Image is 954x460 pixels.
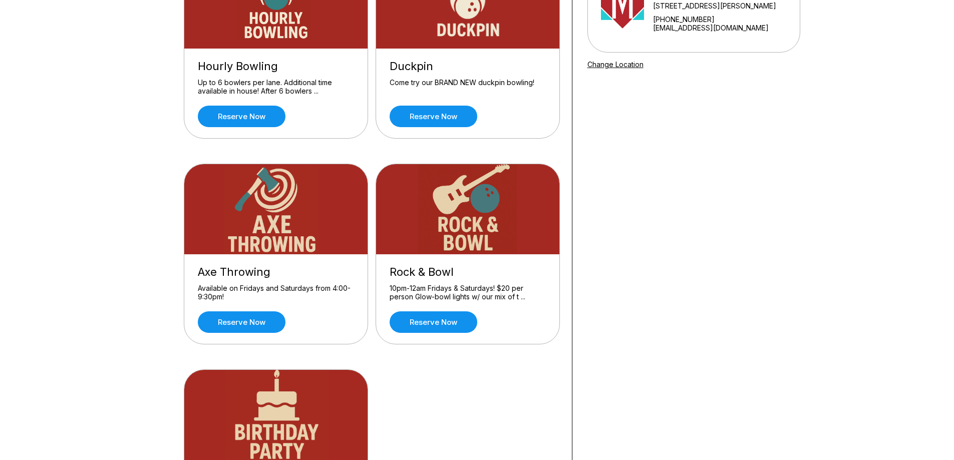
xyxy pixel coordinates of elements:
[653,24,795,32] a: [EMAIL_ADDRESS][DOMAIN_NAME]
[653,2,795,10] div: [STREET_ADDRESS][PERSON_NAME]
[198,311,285,333] a: Reserve now
[390,106,477,127] a: Reserve now
[390,60,546,73] div: Duckpin
[198,78,354,96] div: Up to 6 bowlers per lane. Additional time available in house! After 6 bowlers ...
[198,265,354,279] div: Axe Throwing
[198,284,354,301] div: Available on Fridays and Saturdays from 4:00-9:30pm!
[198,106,285,127] a: Reserve now
[198,60,354,73] div: Hourly Bowling
[390,284,546,301] div: 10pm-12am Fridays & Saturdays! $20 per person Glow-bowl lights w/ our mix of t ...
[653,15,795,24] div: [PHONE_NUMBER]
[390,265,546,279] div: Rock & Bowl
[390,78,546,96] div: Come try our BRAND NEW duckpin bowling!
[390,311,477,333] a: Reserve now
[184,370,369,460] img: Birthday Party Package
[376,164,560,254] img: Rock & Bowl
[184,164,369,254] img: Axe Throwing
[587,60,644,69] a: Change Location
